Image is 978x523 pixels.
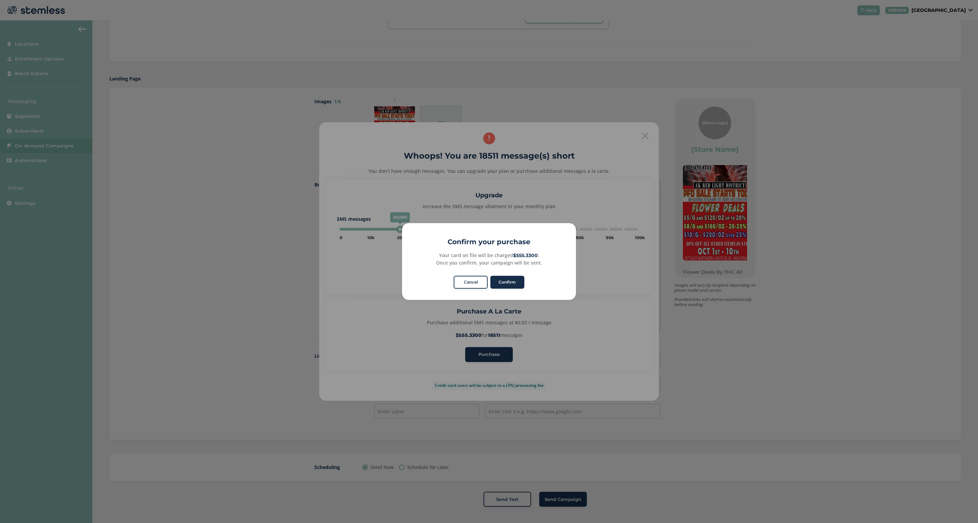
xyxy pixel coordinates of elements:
[410,252,568,266] div: Your card on file will be charged . Once you confirm, your campaign will be sent.
[402,237,576,247] h2: Confirm your purchase
[944,490,978,523] iframe: Chat Widget
[513,252,538,258] strong: $555.3300
[454,276,488,289] button: Cancel
[490,276,524,289] button: Confirm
